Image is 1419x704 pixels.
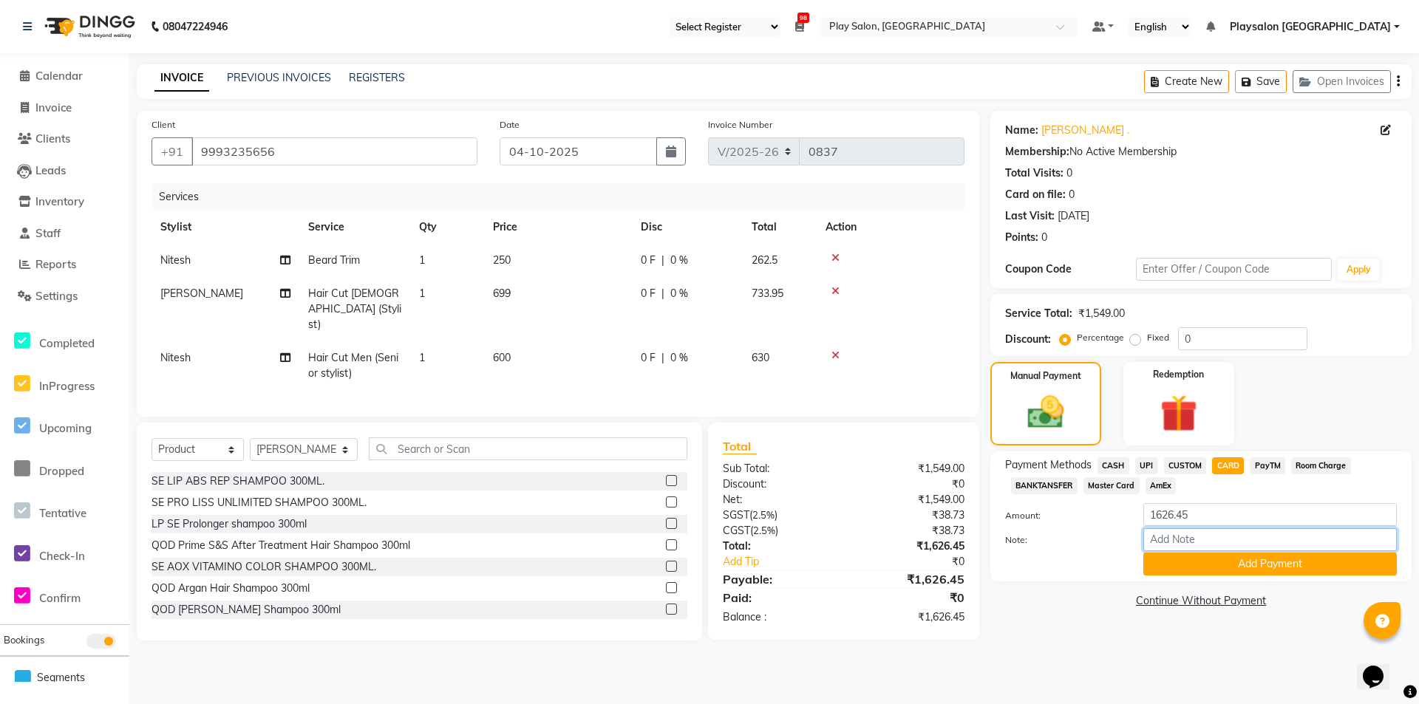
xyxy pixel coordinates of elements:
a: INVOICE [154,65,209,92]
span: CARD [1212,457,1244,474]
div: Paid: [712,589,844,606]
span: Clients [35,131,70,146]
div: Discount: [712,476,844,492]
div: Services [153,183,976,211]
span: Invoice [35,100,72,115]
span: Calendar [35,69,83,83]
span: 0 % [670,350,688,366]
div: Discount: [1005,332,1051,347]
button: Add Payment [1143,553,1397,575]
div: Balance : [712,609,844,625]
span: 262.5 [752,253,777,267]
div: ₹0 [843,476,976,492]
button: Save [1235,70,1287,93]
span: 733.95 [752,287,783,300]
a: Continue Without Payment [993,593,1409,609]
th: Qty [410,211,484,244]
span: 0 F [641,286,656,301]
div: SE LIP ABS REP SHAMPOO 300ML. [152,474,324,489]
span: 0 F [641,350,656,366]
div: Points: [1005,230,1038,245]
div: [DATE] [1058,208,1089,224]
input: Search by Name/Mobile/Email/Code [191,137,477,165]
div: SE PRO LISS UNLIMITED SHAMPOO 300ML. [152,495,367,510]
th: Service [299,211,410,244]
span: UPI [1135,457,1158,474]
label: Date [500,118,520,131]
div: 0 [1066,165,1072,181]
span: CASH [1098,457,1129,474]
div: LP SE Prolonger shampoo 300ml [152,516,307,532]
th: Total [743,211,817,244]
div: Name: [1005,123,1038,138]
div: QOD Prime S&S After Treatment Hair Shampoo 300ml [152,538,410,553]
span: Master Card [1083,477,1140,494]
span: 1 [419,287,425,300]
th: Stylist [152,211,299,244]
span: Reports [35,257,76,271]
span: Bookings [4,634,44,646]
label: Note: [994,533,1132,547]
div: 0 [1041,230,1047,245]
a: [PERSON_NAME] . [1041,123,1129,138]
span: Tentative [39,506,86,520]
div: 0 [1069,187,1075,202]
span: 2.5% [753,524,775,536]
div: No Active Membership [1005,144,1397,160]
img: _cash.svg [1016,392,1075,433]
button: Create New [1144,70,1229,93]
div: SE AOX VITAMINO COLOR SHAMPOO 300ML. [152,559,376,575]
span: SGST [723,508,749,522]
span: 1 [419,253,425,267]
div: Coupon Code [1005,262,1136,277]
div: Last Visit: [1005,208,1055,224]
div: ₹38.73 [843,508,976,523]
span: InProgress [39,379,95,393]
th: Price [484,211,632,244]
div: Total Visits: [1005,165,1064,181]
div: ( ) [712,508,844,523]
span: Confirm [39,591,81,605]
span: Total [723,439,757,454]
input: Search or Scan [369,437,687,460]
div: Total: [712,539,844,554]
label: Invoice Number [708,118,772,131]
a: Add Tip [712,554,865,570]
div: ₹1,549.00 [843,492,976,508]
span: 699 [493,287,511,300]
input: Amount [1143,503,1397,526]
span: Nitesh [160,351,191,364]
span: CGST [723,524,750,537]
div: Sub Total: [712,461,844,476]
span: Inventory [35,194,84,208]
th: Disc [632,211,743,244]
button: +91 [152,137,193,165]
span: PayTM [1250,457,1285,474]
a: REGISTERS [349,71,405,84]
span: Beard Trim [308,253,360,267]
span: 600 [493,351,511,364]
span: Leads [35,163,66,177]
a: PREVIOUS INVOICES [227,71,331,84]
span: Payment Methods [1005,457,1092,473]
span: | [661,350,664,366]
div: ( ) [712,523,844,539]
span: | [661,253,664,268]
span: Upcoming [39,421,92,435]
label: Manual Payment [1010,369,1081,383]
label: Percentage [1077,331,1124,344]
iframe: chat widget [1357,645,1404,689]
button: Open Invoices [1293,70,1391,93]
span: 630 [752,351,769,364]
div: ₹38.73 [843,523,976,539]
div: ₹0 [843,589,976,606]
span: 1 [419,351,425,364]
div: ₹1,549.00 [1078,306,1125,321]
span: Staff [35,226,61,240]
span: Check-In [39,549,85,563]
span: Settings [35,289,78,303]
div: QOD Argan Hair Shampoo 300ml [152,581,310,596]
button: Apply [1338,259,1380,281]
span: Completed [39,336,95,350]
span: 0 % [670,253,688,268]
